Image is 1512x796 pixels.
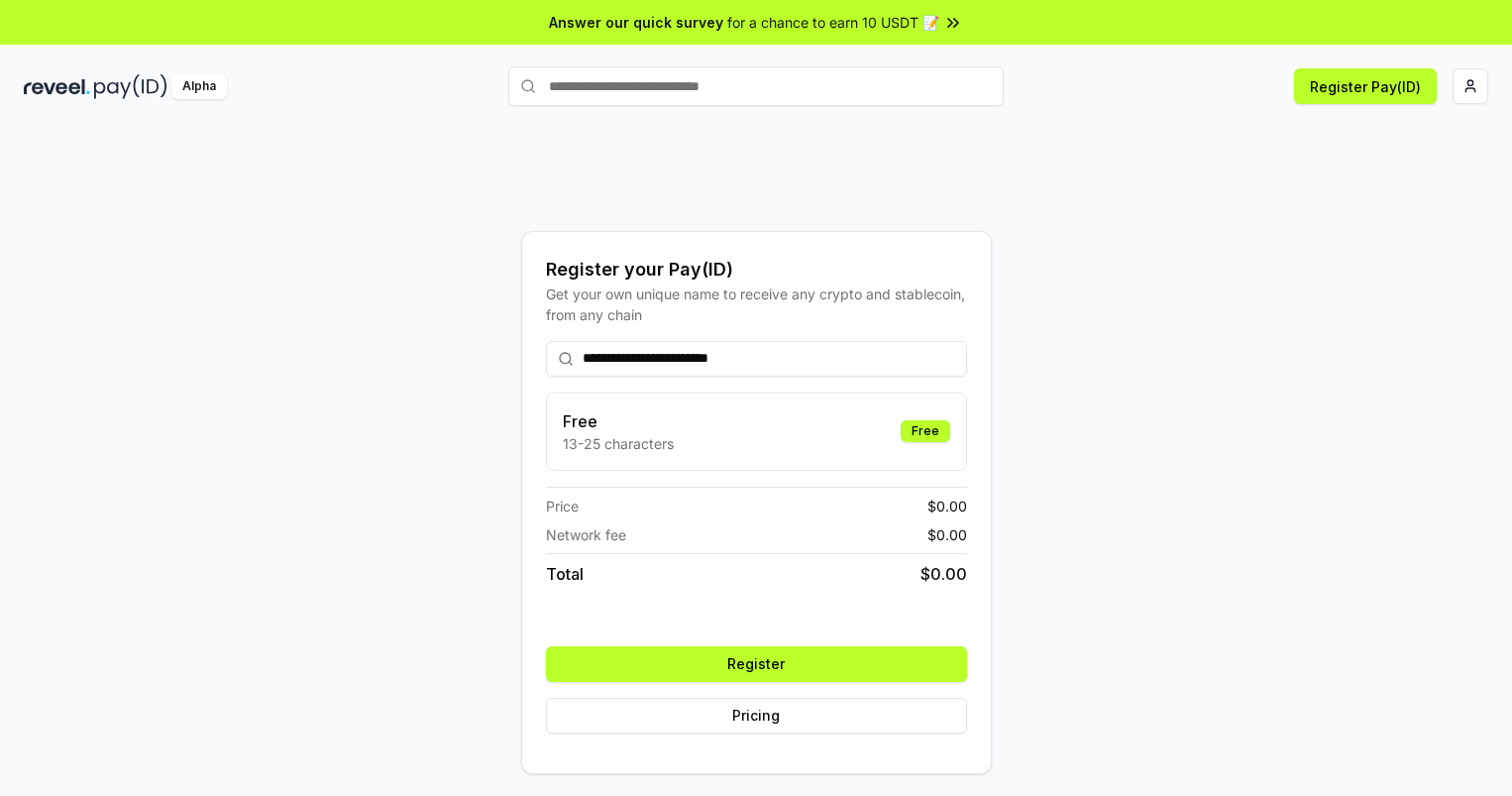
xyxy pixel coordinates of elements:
[727,12,939,33] span: for a chance to earn 10 USDT 📝
[546,256,967,284] div: Register your Pay(ID)
[563,409,674,433] h3: Free
[546,524,626,545] span: Network fee
[546,562,584,586] span: Total
[171,74,227,99] div: Alpha
[546,284,967,325] div: Get your own unique name to receive any crypto and stablecoin, from any chain
[563,433,674,454] p: 13-25 characters
[549,12,723,33] span: Answer our quick survey
[94,74,167,99] img: pay_id
[546,496,579,516] span: Price
[546,646,967,682] button: Register
[1294,68,1437,104] button: Register Pay(ID)
[546,698,967,734] button: Pricing
[927,496,967,516] span: $ 0.00
[24,74,90,99] img: reveel_dark
[920,562,967,586] span: $ 0.00
[901,420,950,442] div: Free
[927,524,967,545] span: $ 0.00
